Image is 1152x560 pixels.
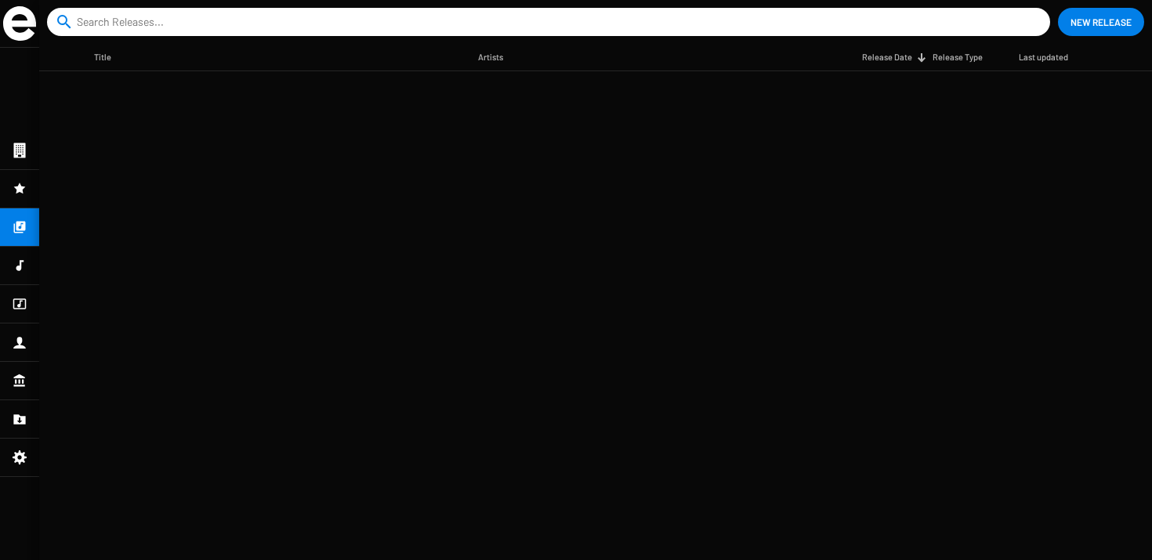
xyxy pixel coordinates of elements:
button: New Release [1058,8,1144,36]
div: Title [94,49,125,65]
div: Release Date [862,49,912,65]
div: Last updated [1019,49,1068,65]
mat-icon: search [55,13,74,31]
span: New Release [1070,8,1132,36]
div: Release Date [862,49,926,65]
input: Search Releases... [77,8,1027,36]
img: grand-sigle.svg [3,6,36,41]
div: Artists [478,49,503,65]
div: Release Type [933,49,997,65]
div: Artists [478,49,517,65]
div: Last updated [1019,49,1082,65]
div: Release Type [933,49,983,65]
div: Title [94,49,111,65]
